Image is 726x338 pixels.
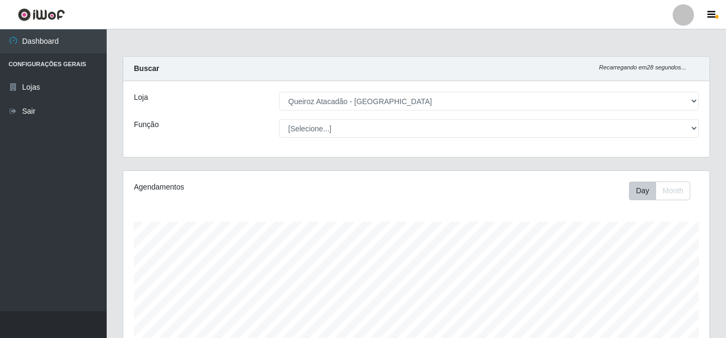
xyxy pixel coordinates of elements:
[599,64,686,70] i: Recarregando em 28 segundos...
[629,182,699,200] div: Toolbar with button groups
[629,182,690,200] div: First group
[134,182,360,193] div: Agendamentos
[134,92,148,103] label: Loja
[629,182,656,200] button: Day
[18,8,65,21] img: CoreUI Logo
[656,182,690,200] button: Month
[134,64,159,73] strong: Buscar
[134,119,159,130] label: Função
